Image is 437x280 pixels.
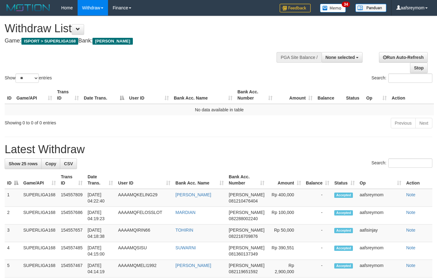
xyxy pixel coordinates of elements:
[5,242,21,260] td: 4
[320,4,346,12] img: Button%20Memo.svg
[115,207,173,224] td: AAAAMQFELOSSLOT
[410,63,428,73] a: Stop
[357,260,404,278] td: aafsreymom
[304,224,332,242] td: -
[379,52,428,63] a: Run Auto-Refresh
[58,242,85,260] td: 154557485
[280,4,311,12] img: Feedback.jpg
[357,242,404,260] td: aafsreymom
[9,161,38,166] span: Show 25 rows
[127,86,171,104] th: User ID: activate to sort column ascending
[334,263,353,269] span: Accepted
[175,210,196,215] a: MARDIAN
[58,171,85,189] th: Trans ID: activate to sort column ascending
[115,189,173,207] td: AAAAMQKELING29
[85,207,115,224] td: [DATE] 04:19:23
[41,158,60,169] a: Copy
[173,171,226,189] th: Bank Acc. Name: activate to sort column ascending
[5,158,42,169] a: Show 25 rows
[267,242,303,260] td: Rp 390,551
[5,207,21,224] td: 2
[21,242,58,260] td: SUPERLIGA168
[267,224,303,242] td: Rp 50,000
[267,260,303,278] td: Rp 2,900,000
[58,207,85,224] td: 154557686
[388,158,432,168] input: Search:
[334,210,353,216] span: Accepted
[235,86,275,104] th: Bank Acc. Number: activate to sort column ascending
[21,38,78,45] span: ISPORT > SUPERLIGA168
[45,161,56,166] span: Copy
[372,73,432,83] label: Search:
[64,161,73,166] span: CSV
[55,86,81,104] th: Trans ID: activate to sort column ascending
[406,192,416,197] a: Note
[21,207,58,224] td: SUPERLIGA168
[304,171,332,189] th: Balance: activate to sort column ascending
[175,245,196,250] a: SUWARNI
[404,171,432,189] th: Action
[267,189,303,207] td: Rp 400,000
[326,55,355,60] span: None selected
[21,260,58,278] td: SUPERLIGA168
[304,260,332,278] td: -
[175,228,193,233] a: TOHIRIN
[267,207,303,224] td: Rp 100,000
[21,171,58,189] th: Game/API: activate to sort column ascending
[5,224,21,242] td: 3
[277,52,321,63] div: PGA Site Balance /
[16,73,39,83] select: Showentries
[226,171,267,189] th: Bank Acc. Number: activate to sort column ascending
[229,269,258,274] span: Copy 082119651592 to clipboard
[21,224,58,242] td: SUPERLIGA168
[115,242,173,260] td: AAAAMQSISU
[406,228,416,233] a: Note
[85,242,115,260] td: [DATE] 04:15:00
[229,234,258,239] span: Copy 082216709876 to clipboard
[229,245,264,250] span: [PERSON_NAME]
[406,263,416,268] a: Note
[5,117,178,126] div: Showing 0 to 0 of 0 entries
[5,3,52,12] img: MOTION_logo.png
[229,210,264,215] span: [PERSON_NAME]
[315,86,344,104] th: Balance
[304,207,332,224] td: -
[372,158,432,168] label: Search:
[171,86,235,104] th: Bank Acc. Name: activate to sort column ascending
[357,224,404,242] td: aafisinjay
[229,216,258,221] span: Copy 082288002240 to clipboard
[415,118,432,128] a: Next
[229,228,264,233] span: [PERSON_NAME]
[391,118,416,128] a: Previous
[357,171,404,189] th: Op: activate to sort column ascending
[389,86,434,104] th: Action
[364,86,389,104] th: Op: activate to sort column ascending
[406,210,416,215] a: Note
[115,260,173,278] td: AAAAMQMELI1992
[5,22,285,35] h1: Withdraw List
[229,251,258,256] span: Copy 081360137349 to clipboard
[5,143,432,156] h1: Latest Withdraw
[81,86,127,104] th: Date Trans.: activate to sort column descending
[5,104,434,115] td: No data available in table
[304,242,332,260] td: -
[92,38,133,45] span: [PERSON_NAME]
[355,4,386,12] img: panduan.png
[58,260,85,278] td: 154557467
[275,86,315,104] th: Amount: activate to sort column ascending
[14,86,55,104] th: Game/API: activate to sort column ascending
[58,224,85,242] td: 154557657
[229,192,264,197] span: [PERSON_NAME]
[5,189,21,207] td: 1
[322,52,363,63] button: None selected
[85,171,115,189] th: Date Trans.: activate to sort column ascending
[175,192,211,197] a: [PERSON_NAME]
[342,2,350,7] span: 34
[5,38,285,44] h4: Game: Bank:
[175,263,211,268] a: [PERSON_NAME]
[58,189,85,207] td: 154557809
[229,263,264,268] span: [PERSON_NAME]
[115,224,173,242] td: AAAAMQIRIN66
[332,171,357,189] th: Status: activate to sort column ascending
[406,245,416,250] a: Note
